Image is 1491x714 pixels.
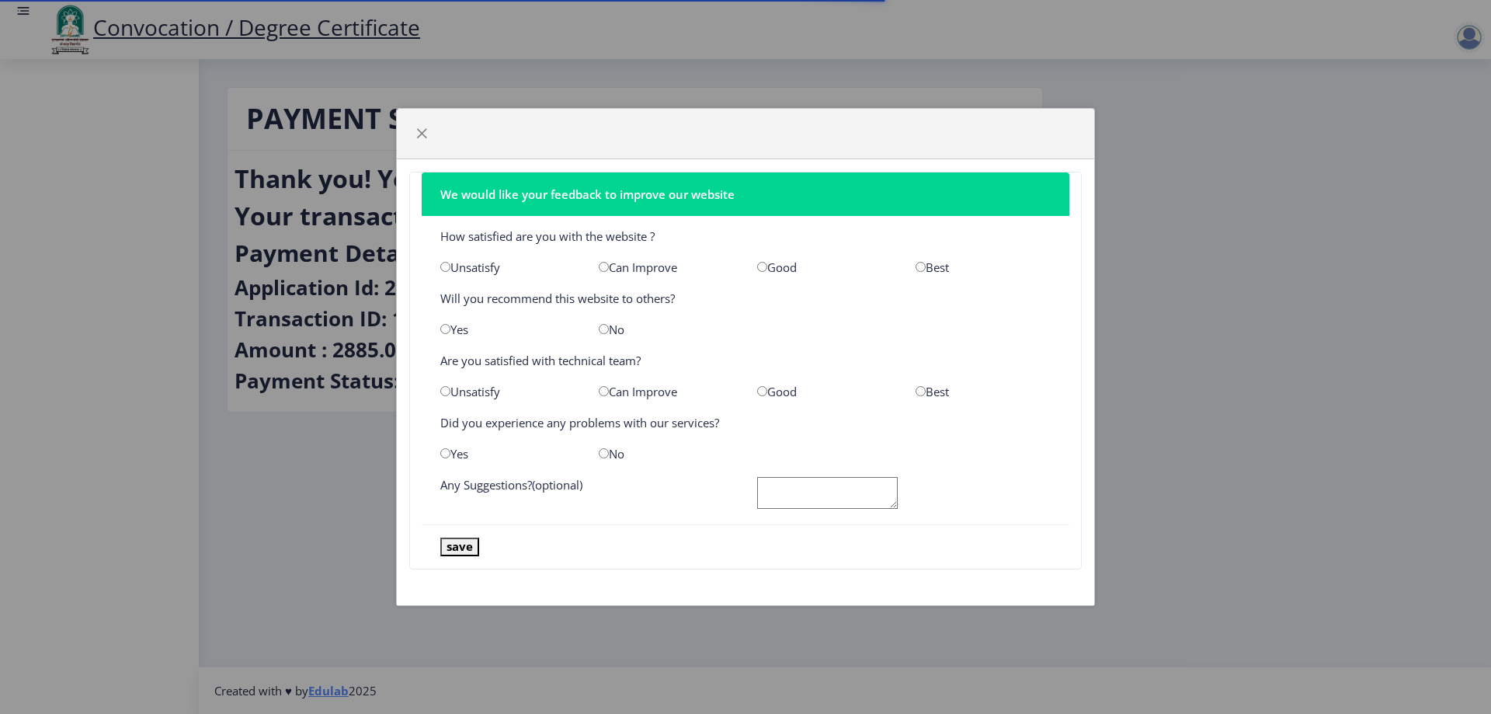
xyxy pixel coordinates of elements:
div: How satisfied are you with the website ? [429,228,1062,244]
div: Yes [429,446,587,461]
div: Yes [429,322,587,337]
div: Best [904,259,1062,275]
div: Good [745,384,904,399]
div: Can Improve [587,384,745,399]
div: Good [745,259,904,275]
div: Did you experience any problems with our services? [429,415,1062,430]
nb-card-header: We would like your feedback to improve our website [422,172,1069,216]
div: Will you recommend this website to others? [429,291,1062,306]
div: No [587,446,745,461]
div: No [587,322,745,337]
button: save [440,538,479,556]
div: Any Suggestions?(optional) [429,477,745,512]
div: Can Improve [587,259,745,275]
div: Are you satisfied with technical team? [429,353,1062,368]
div: Unsatisfy [429,259,587,275]
div: Unsatisfy [429,384,587,399]
div: Best [904,384,1062,399]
